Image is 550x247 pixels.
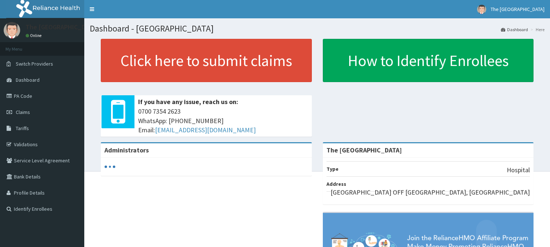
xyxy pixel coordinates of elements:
b: Administrators [104,146,149,154]
img: User Image [477,5,486,14]
h1: Dashboard - [GEOGRAPHIC_DATA] [90,24,545,33]
svg: audio-loading [104,161,115,172]
span: Switch Providers [16,60,53,67]
a: Online [26,33,43,38]
span: Tariffs [16,125,29,132]
a: Dashboard [501,26,528,33]
b: Address [326,181,346,187]
a: How to Identify Enrollees [323,39,534,82]
span: The [GEOGRAPHIC_DATA] [491,6,545,12]
p: [GEOGRAPHIC_DATA] OFF [GEOGRAPHIC_DATA], [GEOGRAPHIC_DATA] [331,188,530,197]
b: Type [326,166,339,172]
p: The [GEOGRAPHIC_DATA] [26,24,99,30]
li: Here [529,26,545,33]
strong: The [GEOGRAPHIC_DATA] [326,146,402,154]
p: Hospital [507,165,530,175]
a: [EMAIL_ADDRESS][DOMAIN_NAME] [155,126,256,134]
b: If you have any issue, reach us on: [138,97,238,106]
span: Dashboard [16,77,40,83]
a: Click here to submit claims [101,39,312,82]
span: Claims [16,109,30,115]
span: 0700 7354 2623 WhatsApp: [PHONE_NUMBER] Email: [138,107,308,135]
img: User Image [4,22,20,38]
